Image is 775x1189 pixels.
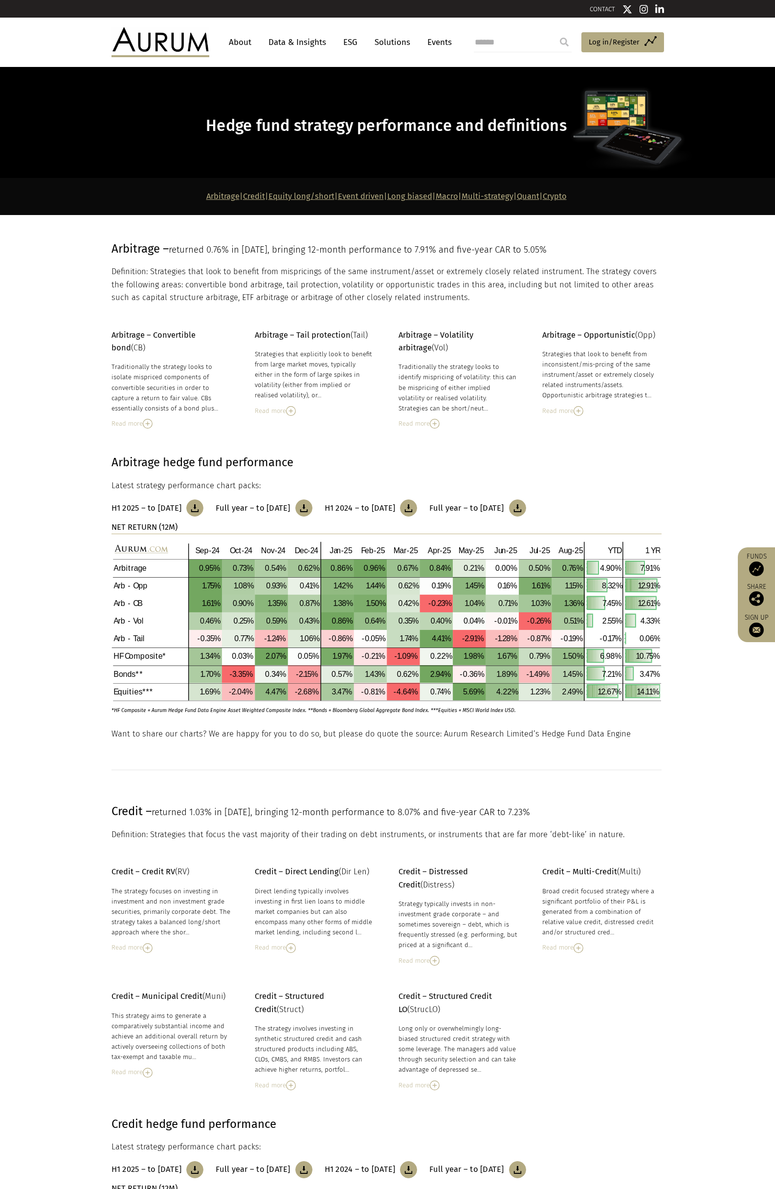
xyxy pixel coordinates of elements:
img: Access Funds [749,562,764,576]
strong: Credit – Structured Credit LO [399,992,492,1014]
a: Data & Insights [264,33,331,51]
div: Read more [111,1067,231,1078]
div: Share [743,584,770,606]
p: (StrucLO) [399,990,518,1016]
a: Quant [517,192,539,201]
img: Share this post [749,591,764,606]
a: Event driven [338,192,384,201]
img: Read More [430,1081,440,1090]
span: returned 0.76% in [DATE], bringing 12-month performance to 7.91% and five-year CAR to 5.05% [169,244,547,255]
strong: NET RETURN (12M) [111,522,177,532]
img: Aurum [111,27,209,57]
div: Read more [542,942,662,953]
p: (Struct) [255,990,374,1016]
img: Download Article [400,499,417,517]
a: Credit [243,192,265,201]
h3: H1 2024 – to [DATE] [325,503,396,513]
strong: Credit – Multi-Credit [542,867,617,876]
img: Download Article [509,499,526,517]
h3: Full year – to [DATE] [429,1165,504,1174]
p: *HF Composite = Aurum Hedge Fund Data Engine Asset Weighted Composite Index. **Bonds = Bloomberg ... [111,701,634,714]
p: Latest strategy performance chart packs: [111,479,662,492]
img: Twitter icon [622,4,632,14]
img: Instagram icon [640,4,648,14]
h3: H1 2025 – to [DATE] [111,1165,182,1174]
div: Strategies that explicitly look to benefit from large market moves, typically either in the form ... [255,349,374,401]
strong: Arbitrage – Opportunistic [542,330,635,340]
a: Macro [436,192,458,201]
strong: Credit – Structured Credit [255,992,324,1014]
h3: H1 2024 – to [DATE] [325,1165,396,1174]
img: Sign up to our newsletter [749,623,764,637]
span: returned 1.03% in [DATE], bringing 12-month performance to 8.07% and five-year CAR to 7.23% [152,807,530,818]
a: Events [422,33,452,51]
p: (RV) [111,865,231,878]
a: Full year – to [DATE] [216,499,312,517]
div: This strategy aims to generate a comparatively substantial income and achieve an additional overa... [111,1011,231,1062]
img: Read More [574,943,583,953]
div: Read more [399,1080,518,1091]
h3: Full year – to [DATE] [216,1165,290,1174]
img: Read More [430,419,440,429]
div: Direct lending typically involves investing in first lien loans to middle market companies but ca... [255,886,374,938]
span: Hedge fund strategy performance and definitions [206,116,567,135]
a: Sign up [743,613,770,637]
img: Download Article [509,1161,526,1178]
strong: Credit hedge fund performance [111,1117,276,1131]
img: Read More [143,943,153,953]
div: Read more [255,406,374,416]
a: Multi-strategy [462,192,513,201]
div: Strategy typically invests in non-investment grade corporate – and sometimes sovereign – debt, wh... [399,899,518,951]
p: (Vol) [399,329,518,355]
strong: Credit – Direct Lending [255,867,339,876]
span: (CB) [111,330,196,352]
img: Download Article [295,499,312,517]
div: Read more [111,942,231,953]
p: Want to share our charts? We are happy for you to do so, but please do quote the source: Aurum Re... [111,728,662,740]
img: Read More [430,956,440,966]
strong: Arbitrage – Tail protection [255,330,351,340]
div: Read more [399,418,518,429]
div: Long only or overwhelmingly long-biased structured credit strategy with some leverage. The manage... [399,1023,518,1075]
strong: Credit – Credit RV [111,867,175,876]
p: (Opp) [542,329,662,342]
p: Latest strategy performance chart packs: [111,1141,662,1153]
img: Download Article [400,1161,417,1178]
div: Read more [399,955,518,966]
a: Full year – to [DATE] [429,499,526,517]
a: Equity long/short [268,192,334,201]
img: Read More [286,943,296,953]
div: Read more [111,418,231,429]
span: Log in/Register [589,36,640,48]
p: (Dir Len) [255,865,374,878]
a: Long biased [387,192,432,201]
span: (Tail) [255,330,368,340]
h3: Full year – to [DATE] [216,503,290,513]
strong: | | | | | | | | [206,192,567,201]
p: Definition: Strategies that focus the vast majority of their trading on debt instruments, or inst... [111,828,662,841]
a: H1 2024 – to [DATE] [325,499,418,517]
img: Linkedin icon [655,4,664,14]
a: CONTACT [590,5,615,13]
a: ESG [338,33,362,51]
p: (Distress) [399,865,518,891]
strong: Credit – Municipal Credit [111,992,202,1001]
span: debt-like [552,830,585,839]
h3: Full year – to [DATE] [429,503,504,513]
a: H1 2024 – to [DATE] [325,1161,418,1178]
p: (Muni) [111,990,231,1003]
a: About [224,33,256,51]
div: Traditionally the strategy looks to identify mispricing of volatility: this can be mispricing of ... [399,362,518,413]
div: The strategy involves investing in synthetic structured credit and cash structured products inclu... [255,1023,374,1075]
a: H1 2025 – to [DATE] [111,499,204,517]
input: Submit [554,32,574,52]
div: Strategies that look to benefit from inconsistent/mis-prcing of the same instrument/asset or extr... [542,349,662,401]
a: Full year – to [DATE] [429,1161,526,1178]
a: Log in/Register [581,32,664,53]
a: H1 2025 – to [DATE] [111,1161,204,1178]
a: Full year – to [DATE] [216,1161,312,1178]
a: Solutions [370,33,415,51]
img: Read More [143,1068,153,1078]
a: Arbitrage [206,192,240,201]
strong: Credit – Distressed Credit [399,867,468,889]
